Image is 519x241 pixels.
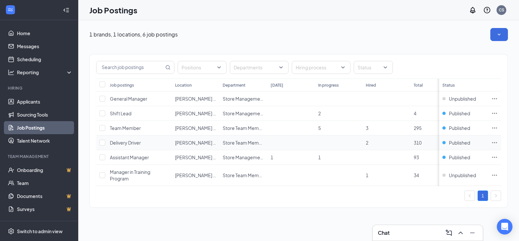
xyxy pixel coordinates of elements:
td: Store Team Members [219,135,267,150]
h3: Chat [378,229,390,236]
span: [PERSON_NAME] - # 1393 [175,125,230,131]
span: Store Management [223,96,264,102]
a: Talent Network [17,134,73,147]
a: Messages [17,40,73,53]
span: 34 [414,172,419,178]
td: Store Team Members [219,165,267,186]
svg: Settings [8,228,14,234]
a: Home [17,27,73,40]
span: Delivery Driver [110,140,141,146]
span: Assistant Manager [110,154,149,160]
span: [PERSON_NAME] - # 1393 [175,154,230,160]
span: Store Management [223,110,264,116]
svg: WorkstreamLogo [7,7,14,13]
span: 3 [366,125,368,131]
input: Search job postings [96,61,164,74]
td: Store Team Members [219,121,267,135]
svg: ComposeMessage [445,229,453,237]
div: Team Management [8,154,71,159]
span: 93 [414,154,419,160]
span: right [494,194,498,198]
div: Hiring [8,85,71,91]
td: Richardson - # 1393 [172,106,219,121]
span: Manager in Training Program [110,169,150,181]
div: Location [175,82,192,88]
p: 1 brands, 1 locations, 6 job postings [89,31,178,38]
span: 5 [318,125,321,131]
th: [DATE] [267,78,315,92]
span: Store Management [223,154,264,160]
span: 1 [366,172,368,178]
td: Store Management [219,92,267,106]
h1: Job Postings [89,5,137,16]
span: Unpublished [449,172,476,178]
svg: Ellipses [491,139,498,146]
div: Switch to admin view [17,228,63,234]
th: Total [410,78,458,92]
span: [PERSON_NAME] - # 1393 [175,172,230,178]
span: 310 [414,140,422,146]
button: ChevronUp [455,228,466,238]
div: Open Intercom Messenger [497,219,512,234]
span: Published [449,139,470,146]
svg: Ellipses [491,154,498,161]
th: Status [439,78,488,92]
td: Richardson - # 1393 [172,135,219,150]
svg: Ellipses [491,125,498,131]
span: Unpublished [449,95,476,102]
button: left [465,191,475,201]
li: 1 [478,191,488,201]
span: 1 [271,154,273,160]
svg: Minimize [468,229,476,237]
a: Sourcing Tools [17,108,73,121]
svg: ChevronUp [457,229,465,237]
span: Store Team Members [223,125,269,131]
span: Shift Lead [110,110,131,116]
div: Department [223,82,245,88]
span: [PERSON_NAME] - # 1393 [175,140,230,146]
span: Published [449,110,470,117]
span: 295 [414,125,422,131]
td: Richardson - # 1393 [172,150,219,165]
td: Richardson - # 1393 [172,92,219,106]
a: Team [17,177,73,190]
svg: Collapse [63,7,69,13]
td: Richardson - # 1393 [172,165,219,186]
svg: QuestionInfo [483,6,491,14]
button: right [491,191,501,201]
span: Published [449,154,470,161]
th: Hired [363,78,410,92]
a: Applicants [17,95,73,108]
span: Team Member [110,125,141,131]
span: General Manager [110,96,147,102]
svg: Notifications [469,6,477,14]
a: Job Postings [17,121,73,134]
button: Minimize [467,228,478,238]
button: SmallChevronDown [490,28,508,41]
span: left [468,194,472,198]
a: OnboardingCrown [17,163,73,177]
a: SurveysCrown [17,203,73,216]
svg: Ellipses [491,110,498,117]
span: Store Team Members [223,172,269,178]
span: 4 [414,110,416,116]
div: Reporting [17,69,73,76]
span: [PERSON_NAME] - # 1393 [175,110,230,116]
td: Store Management [219,106,267,121]
span: 2 [318,110,321,116]
svg: SmallChevronDown [496,31,502,38]
div: Job postings [110,82,134,88]
span: Store Team Members [223,140,269,146]
th: In progress [315,78,363,92]
svg: MagnifyingGlass [165,65,171,70]
td: Store Management [219,150,267,165]
a: DocumentsCrown [17,190,73,203]
span: Published [449,125,470,131]
svg: Ellipses [491,95,498,102]
span: [PERSON_NAME] - # 1393 [175,96,230,102]
td: Richardson - # 1393 [172,121,219,135]
button: ComposeMessage [444,228,454,238]
li: Previous Page [465,191,475,201]
li: Next Page [491,191,501,201]
svg: Analysis [8,69,14,76]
